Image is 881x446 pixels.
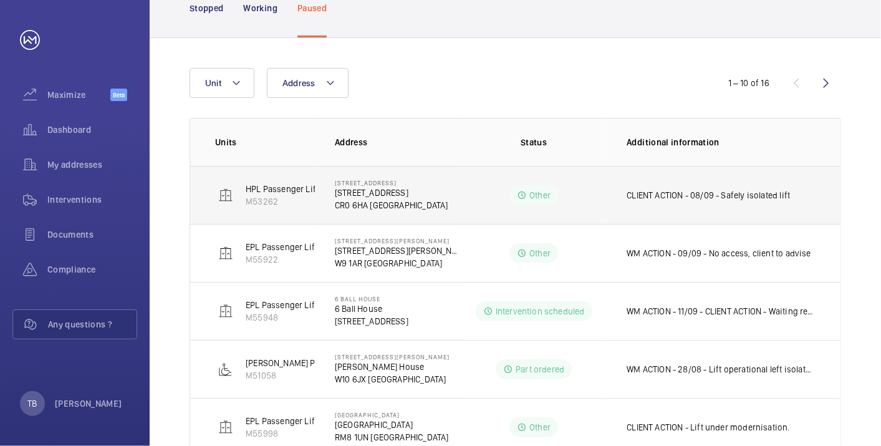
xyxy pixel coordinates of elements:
div: 1 – 10 of 16 [728,77,769,89]
p: WM ACTION - 28/08 - Lift operational left isolated for Key to be handed to MAND 21/08 - New key s... [627,363,816,376]
p: [GEOGRAPHIC_DATA] [335,419,449,431]
p: [STREET_ADDRESS] [335,187,448,199]
span: Documents [47,228,137,241]
p: [STREET_ADDRESS] [335,315,408,327]
p: [STREET_ADDRESS][PERSON_NAME] [335,245,461,257]
span: Beta [110,89,127,101]
span: Compliance [47,263,137,276]
img: elevator.svg [218,420,233,435]
span: Address [282,78,315,88]
p: W10 6JX [GEOGRAPHIC_DATA] [335,373,450,385]
p: CLIENT ACTION - 08/09 - Safely isolated lift [627,189,790,201]
p: EPL Passenger Lift [246,299,317,311]
p: Status [469,136,598,148]
p: [STREET_ADDRESS][PERSON_NAME] [335,353,450,361]
p: WM ACTION - 11/09 - CLIENT ACTION - Waiting response on joint visit 10/09 - Lift pit filled out a... [627,305,816,318]
p: [STREET_ADDRESS][PERSON_NAME] [335,237,461,245]
span: Maximize [47,89,110,101]
img: platform_lift.svg [218,362,233,377]
p: RM8 1UN [GEOGRAPHIC_DATA] [335,431,449,444]
p: Intervention scheduled [496,305,585,318]
p: WM ACTION - 09/09 - No access, client to advise [627,247,811,259]
p: Other [529,421,551,434]
p: Address [335,136,461,148]
p: TB [27,397,37,410]
p: Other [529,189,551,201]
p: Stopped [190,2,223,14]
p: [PERSON_NAME] House [335,361,450,373]
p: Paused [297,2,327,14]
span: My addresses [47,158,137,171]
p: Working [243,2,277,14]
img: elevator.svg [218,304,233,319]
p: CR0 6HA [GEOGRAPHIC_DATA] [335,199,448,211]
p: 6 Ball House [335,295,408,303]
p: [PERSON_NAME] [55,397,122,410]
span: Unit [205,78,221,88]
p: Other [529,247,551,259]
p: M53262 [246,195,319,208]
p: [PERSON_NAME] Platform Lift [246,357,359,369]
p: Part ordered [516,363,564,376]
p: M55948 [246,311,317,324]
p: EPL Passenger Lift [246,241,317,253]
p: M51058 [246,369,359,382]
p: M55998 [246,427,317,440]
p: HPL Passenger Lift [246,183,319,195]
span: Any questions ? [48,318,137,331]
p: W9 1AR [GEOGRAPHIC_DATA] [335,257,461,269]
button: Unit [190,68,254,98]
p: Additional information [627,136,816,148]
img: elevator.svg [218,246,233,261]
p: M55922 [246,253,317,266]
p: Units [215,136,315,148]
p: 6 Ball House [335,303,408,315]
p: EPL Passenger Lift [246,415,317,427]
p: [GEOGRAPHIC_DATA] [335,411,449,419]
img: elevator.svg [218,188,233,203]
p: CLIENT ACTION - Lift under modernisation. [627,421,789,434]
button: Address [267,68,349,98]
span: Interventions [47,193,137,206]
p: [STREET_ADDRESS] [335,179,448,187]
span: Dashboard [47,124,137,136]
